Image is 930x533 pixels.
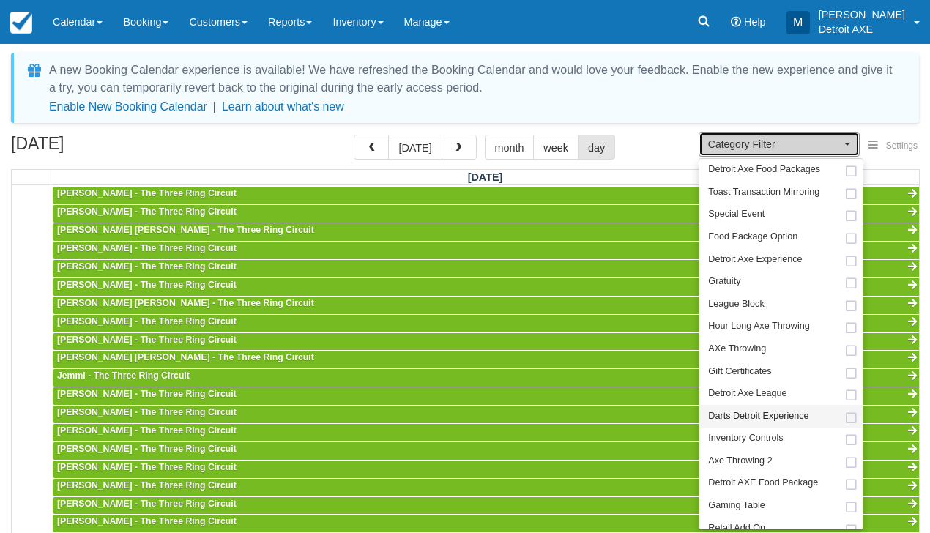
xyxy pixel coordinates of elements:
div: A new Booking Calendar experience is available! We have refreshed the Booking Calendar and would ... [49,61,901,97]
span: [PERSON_NAME] - The Three Ring Circuit [57,407,237,417]
span: Detroit Axe Food Packages [708,163,820,176]
a: [PERSON_NAME] [PERSON_NAME] - The Three Ring Circuit [53,223,919,241]
a: [PERSON_NAME] - The Three Ring Circuit [53,424,919,441]
span: Settings [886,141,918,151]
span: Gift Certificates [708,365,771,379]
span: Inventory Controls [708,432,783,445]
span: Jemmi - The Three Ring Circuit [57,370,190,381]
a: [PERSON_NAME] - The Three Ring Circuit [53,205,919,223]
div: M [786,11,810,34]
a: [PERSON_NAME] - The Three Ring Circuit [53,278,919,296]
span: League Block [708,298,764,311]
span: [PERSON_NAME] - The Three Ring Circuit [57,280,237,290]
h2: [DATE] [11,135,196,162]
span: [PERSON_NAME] - The Three Ring Circuit [57,261,237,272]
a: [PERSON_NAME] - The Three Ring Circuit [53,461,919,478]
span: Detroit Axe Experience [708,253,802,266]
span: Darts Detroit Experience [708,410,808,423]
span: [PERSON_NAME] - The Three Ring Circuit [57,425,237,436]
span: Detroit AXE Food Package [708,477,818,490]
span: [PERSON_NAME] - The Three Ring Circuit [57,480,237,491]
span: Food Package Option [708,231,797,244]
span: [PERSON_NAME] - The Three Ring Circuit [57,462,237,472]
i: Help [731,17,741,27]
span: [PERSON_NAME] [PERSON_NAME] - The Three Ring Circuit [57,352,314,362]
img: checkfront-main-nav-mini-logo.png [10,12,32,34]
a: [PERSON_NAME] - The Three Ring Circuit [53,387,919,405]
span: Help [744,16,766,28]
span: Detroit Axe League [708,387,786,400]
span: [PERSON_NAME] - The Three Ring Circuit [57,499,237,509]
span: [PERSON_NAME] - The Three Ring Circuit [57,389,237,399]
a: [PERSON_NAME] - The Three Ring Circuit [53,406,919,423]
span: [DATE] [468,171,503,183]
span: Toast Transaction Mirroring [708,186,819,199]
span: Category Filter [708,137,841,152]
span: [PERSON_NAME] - The Three Ring Circuit [57,316,237,327]
span: [PERSON_NAME] - The Three Ring Circuit [57,188,237,198]
a: [PERSON_NAME] - The Three Ring Circuit [53,333,919,351]
span: AXe Throwing [708,343,766,356]
a: [PERSON_NAME] [PERSON_NAME] - The Three Ring Circuit [53,297,919,314]
a: [PERSON_NAME] [PERSON_NAME] - The Three Ring Circuit [53,351,919,368]
a: [PERSON_NAME] - The Three Ring Circuit [53,242,919,259]
a: Learn about what's new [222,100,344,113]
a: [PERSON_NAME] - The Three Ring Circuit [53,515,919,532]
span: Gratuity [708,275,740,288]
p: Detroit AXE [819,22,905,37]
span: [PERSON_NAME] - The Three Ring Circuit [57,243,237,253]
span: [PERSON_NAME] - The Three Ring Circuit [57,516,237,526]
span: | [213,100,216,113]
button: [DATE] [388,135,442,160]
span: Gaming Table [708,499,765,512]
a: [PERSON_NAME] - The Three Ring Circuit [53,187,919,204]
a: [PERSON_NAME] - The Three Ring Circuit [53,479,919,496]
span: [PERSON_NAME] - The Three Ring Circuit [57,335,237,345]
button: Category Filter [699,132,860,157]
span: [PERSON_NAME] [PERSON_NAME] - The Three Ring Circuit [57,225,314,235]
button: Settings [860,135,926,157]
button: week [533,135,579,160]
button: day [578,135,615,160]
span: Hour Long Axe Throwing [708,320,809,333]
button: Enable New Booking Calendar [49,100,207,114]
p: [PERSON_NAME] [819,7,905,22]
button: month [485,135,535,160]
span: Special Event [708,208,765,221]
a: Jemmi - The Three Ring Circuit [53,369,919,387]
span: [PERSON_NAME] - The Three Ring Circuit [57,206,237,217]
span: [PERSON_NAME] [PERSON_NAME] - The Three Ring Circuit [57,298,314,308]
a: [PERSON_NAME] - The Three Ring Circuit [53,442,919,460]
span: [PERSON_NAME] - The Three Ring Circuit [57,444,237,454]
a: [PERSON_NAME] - The Three Ring Circuit [53,260,919,277]
span: Axe Throwing 2 [708,455,772,468]
a: [PERSON_NAME] - The Three Ring Circuit [53,497,919,515]
a: [PERSON_NAME] - The Three Ring Circuit [53,315,919,332]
